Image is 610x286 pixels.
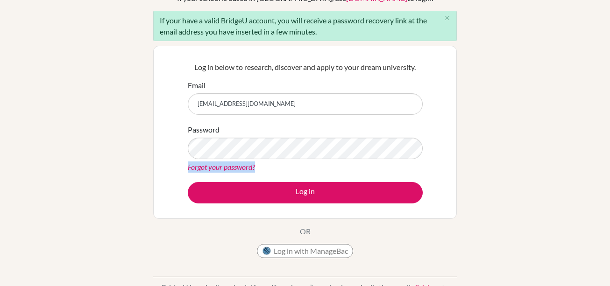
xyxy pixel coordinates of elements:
a: Forgot your password? [188,162,255,171]
button: Log in [188,182,423,203]
p: OR [300,226,311,237]
button: Log in with ManageBac [257,244,353,258]
i: close [444,14,451,21]
label: Password [188,124,220,135]
button: Close [438,11,456,25]
div: If your have a valid BridgeU account, you will receive a password recovery link at the email addr... [153,11,457,41]
label: Email [188,80,206,91]
p: Log in below to research, discover and apply to your dream university. [188,62,423,73]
